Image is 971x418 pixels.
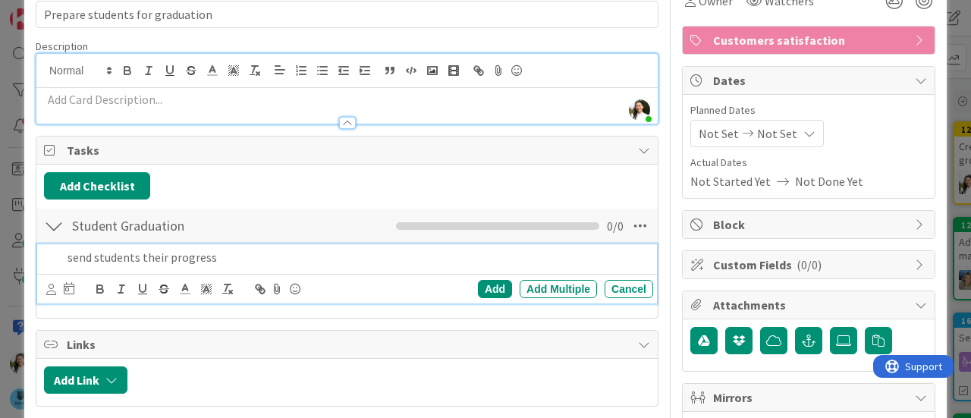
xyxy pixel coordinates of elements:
[713,296,907,314] span: Attachments
[478,280,512,298] div: Add
[795,172,863,190] span: Not Done Yet
[713,31,907,49] span: Customers satisfaction
[67,141,630,159] span: Tasks
[36,39,88,53] span: Description
[68,249,647,266] p: send students their progress
[605,280,653,298] div: Cancel
[690,102,927,118] span: Planned Dates
[713,256,907,274] span: Custom Fields
[757,124,797,143] span: Not Set
[629,99,650,121] img: oBudH3TQPXa0d4SpI6uEJAqTHpcXZSn3.jpg
[44,172,150,200] button: Add Checklist
[690,155,927,171] span: Actual Dates
[520,280,597,298] div: Add Multiple
[67,212,319,240] input: Add Checklist...
[44,366,127,394] button: Add Link
[607,217,624,235] span: 0 / 0
[713,215,907,234] span: Block
[797,257,822,272] span: ( 0/0 )
[699,124,739,143] span: Not Set
[32,2,69,20] span: Support
[67,335,630,354] span: Links
[713,71,907,90] span: Dates
[36,1,658,28] input: type card name here...
[690,172,771,190] span: Not Started Yet
[713,388,907,407] span: Mirrors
